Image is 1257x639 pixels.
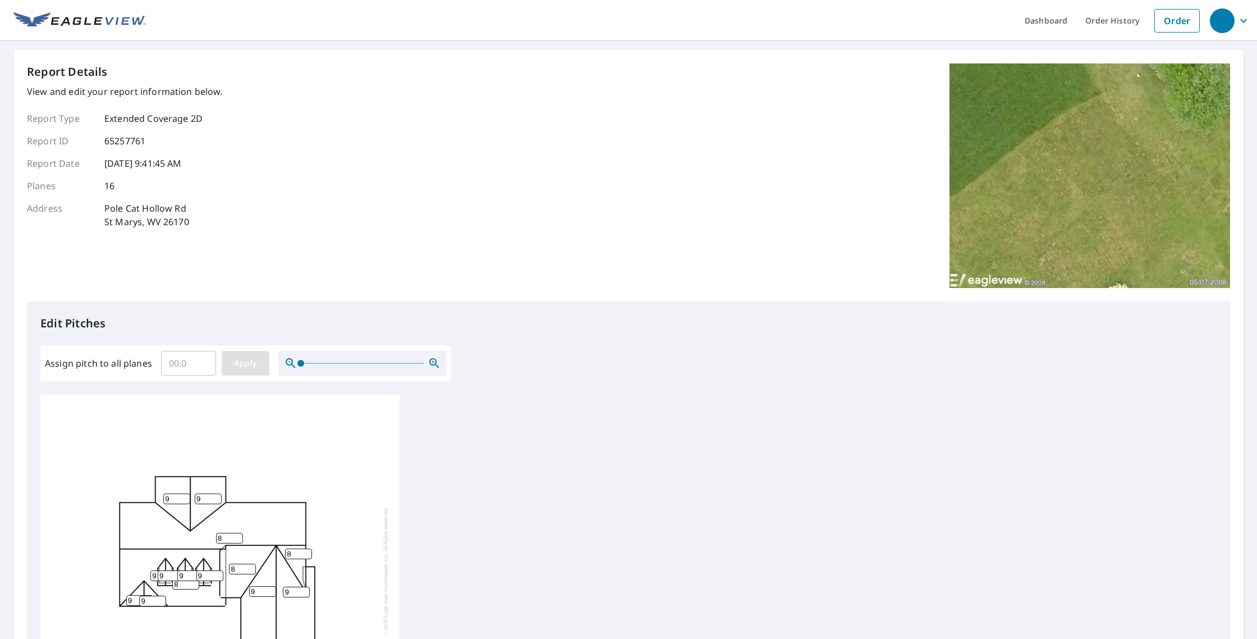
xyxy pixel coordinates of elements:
span: Apply [231,357,260,371]
p: Edit Pitches [40,315,1217,332]
p: Report Type [27,112,94,125]
label: Assign pitch to all planes [45,357,152,370]
a: Order [1154,9,1200,33]
p: Pole Cat Hollow Rd St Marys, WV 26170 [104,202,189,229]
p: Planes [27,179,94,193]
p: View and edit your report information below. [27,85,223,98]
p: [DATE] 9:41:45 AM [104,157,182,170]
p: Extended Coverage 2D [104,112,203,125]
p: 65257761 [104,134,145,148]
p: Address [27,202,94,229]
p: Report Date [27,157,94,170]
p: Report Details [27,63,108,80]
p: Report ID [27,134,94,148]
input: 00.0 [161,348,216,379]
p: 16 [104,179,114,193]
img: EV Logo [13,12,146,29]
button: Apply [222,351,269,376]
img: Top image [949,63,1230,288]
